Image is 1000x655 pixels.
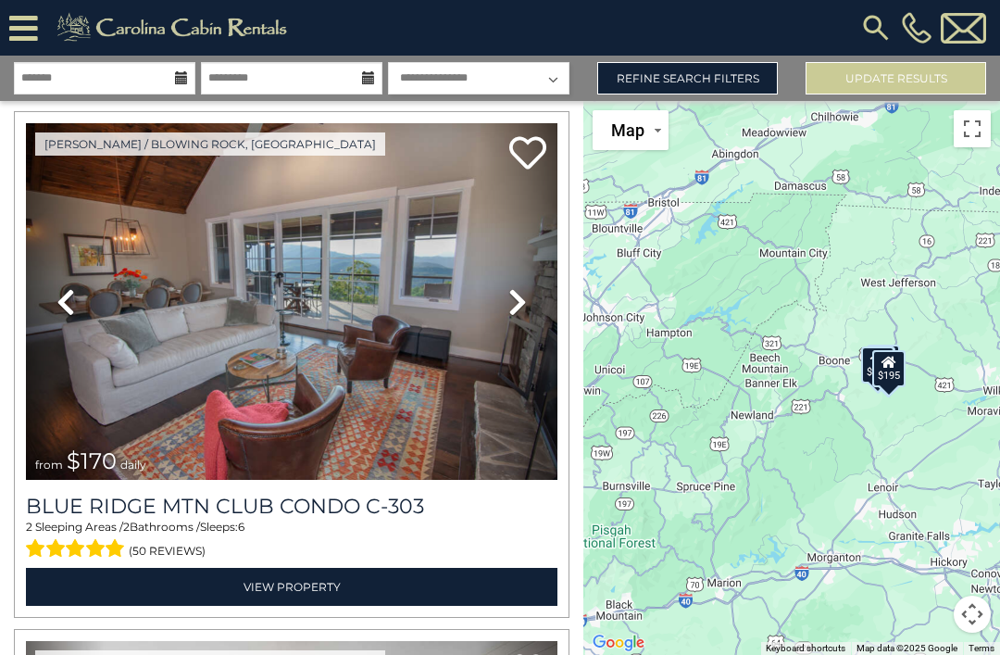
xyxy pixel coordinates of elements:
[35,458,63,472] span: from
[26,520,32,534] span: 2
[129,539,206,563] span: (50 reviews)
[26,568,557,606] a: View Property
[26,123,557,480] img: thumbnail_163266125.jpeg
[597,62,778,94] a: Refine Search Filters
[611,120,644,140] span: Map
[593,110,669,150] button: Change map style
[47,9,303,46] img: Khaki-logo.png
[588,631,649,655] a: Open this area in Google Maps (opens a new window)
[123,520,130,534] span: 2
[861,346,894,384] div: $355
[120,458,146,472] span: daily
[954,596,991,633] button: Map camera controls
[859,11,893,44] img: search-regular.svg
[806,62,986,94] button: Update Results
[238,520,244,534] span: 6
[872,350,906,387] div: $195
[897,12,936,44] a: [PHONE_NUMBER]
[509,134,546,174] a: Add to favorites
[26,519,557,563] div: Sleeping Areas / Bathrooms / Sleeps:
[867,345,900,382] div: $200
[856,643,957,653] span: Map data ©2025 Google
[588,631,649,655] img: Google
[35,132,385,156] a: [PERSON_NAME] / Blowing Rock, [GEOGRAPHIC_DATA]
[26,494,557,519] a: Blue Ridge Mtn Club Condo C-303
[969,643,994,653] a: Terms
[766,642,845,655] button: Keyboard shortcuts
[954,110,991,147] button: Toggle fullscreen view
[67,447,117,474] span: $170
